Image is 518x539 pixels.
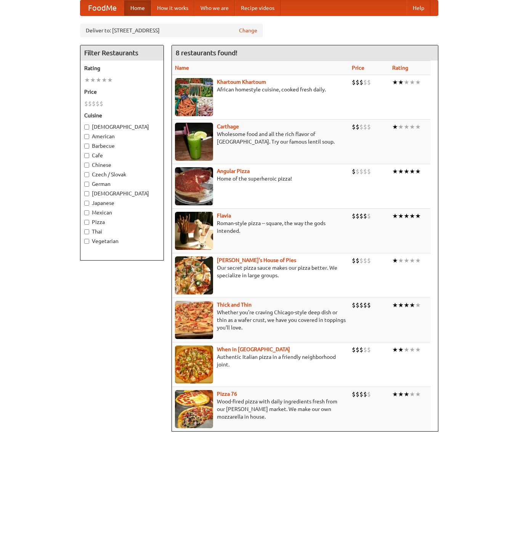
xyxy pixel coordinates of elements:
li: ★ [409,390,415,398]
li: $ [356,123,359,131]
li: ★ [404,78,409,86]
li: ★ [398,256,404,265]
li: ★ [90,76,96,84]
img: angular.jpg [175,167,213,205]
li: ★ [392,256,398,265]
a: Home [124,0,151,16]
li: $ [352,167,356,176]
li: ★ [398,167,404,176]
li: ★ [404,212,409,220]
a: Carthage [217,123,239,130]
label: Czech / Slovak [84,171,160,178]
a: Help [407,0,430,16]
h5: Rating [84,64,160,72]
a: Rating [392,65,408,71]
input: Mexican [84,210,89,215]
li: $ [359,123,363,131]
input: [DEMOGRAPHIC_DATA] [84,191,89,196]
label: Thai [84,228,160,235]
li: $ [92,99,96,108]
li: ★ [392,78,398,86]
a: When in [GEOGRAPHIC_DATA] [217,346,290,352]
input: German [84,182,89,187]
label: [DEMOGRAPHIC_DATA] [84,123,160,131]
li: ★ [409,167,415,176]
label: Japanese [84,199,160,207]
p: Roman-style pizza -- square, the way the gods intended. [175,219,346,235]
a: Thick and Thin [217,302,252,308]
li: ★ [96,76,101,84]
img: thick.jpg [175,301,213,339]
li: ★ [409,78,415,86]
li: $ [363,167,367,176]
b: Flavia [217,213,231,219]
li: ★ [409,123,415,131]
li: ★ [415,345,421,354]
li: ★ [84,76,90,84]
a: FoodMe [80,0,124,16]
li: ★ [404,345,409,354]
li: ★ [101,76,107,84]
a: Angular Pizza [217,168,250,174]
li: $ [367,167,371,176]
li: $ [363,345,367,354]
input: [DEMOGRAPHIC_DATA] [84,125,89,130]
li: ★ [392,212,398,220]
input: Vegetarian [84,239,89,244]
li: $ [359,390,363,398]
p: Authentic Italian pizza in a friendly neighborhood joint. [175,353,346,368]
b: Pizza 76 [217,391,237,397]
input: American [84,134,89,139]
div: Deliver to: [STREET_ADDRESS] [80,24,263,37]
li: ★ [107,76,113,84]
li: $ [356,301,359,309]
li: ★ [404,167,409,176]
input: Czech / Slovak [84,172,89,177]
li: $ [352,301,356,309]
img: khartoum.jpg [175,78,213,116]
li: ★ [415,123,421,131]
label: [DEMOGRAPHIC_DATA] [84,190,160,197]
li: ★ [415,301,421,309]
li: ★ [398,301,404,309]
a: Khartoum Khartoum [217,79,266,85]
label: American [84,133,160,140]
a: Name [175,65,189,71]
li: $ [99,99,103,108]
li: ★ [398,390,404,398]
li: ★ [415,256,421,265]
li: $ [352,78,356,86]
input: Barbecue [84,144,89,149]
li: $ [88,99,92,108]
a: Change [239,27,257,34]
label: German [84,180,160,188]
li: $ [352,212,356,220]
li: $ [352,123,356,131]
a: Who we are [194,0,235,16]
a: [PERSON_NAME]'s House of Pies [217,257,296,263]
li: ★ [398,345,404,354]
input: Chinese [84,163,89,168]
li: ★ [398,123,404,131]
label: Mexican [84,209,160,216]
li: ★ [415,167,421,176]
li: ★ [404,301,409,309]
li: $ [363,256,367,265]
li: $ [96,99,99,108]
li: $ [359,256,363,265]
li: $ [363,301,367,309]
li: ★ [415,390,421,398]
li: ★ [409,212,415,220]
li: $ [356,256,359,265]
li: $ [367,301,371,309]
li: $ [352,345,356,354]
li: $ [367,78,371,86]
li: $ [363,212,367,220]
li: ★ [415,78,421,86]
img: luigis.jpg [175,256,213,294]
li: ★ [415,212,421,220]
li: $ [363,390,367,398]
